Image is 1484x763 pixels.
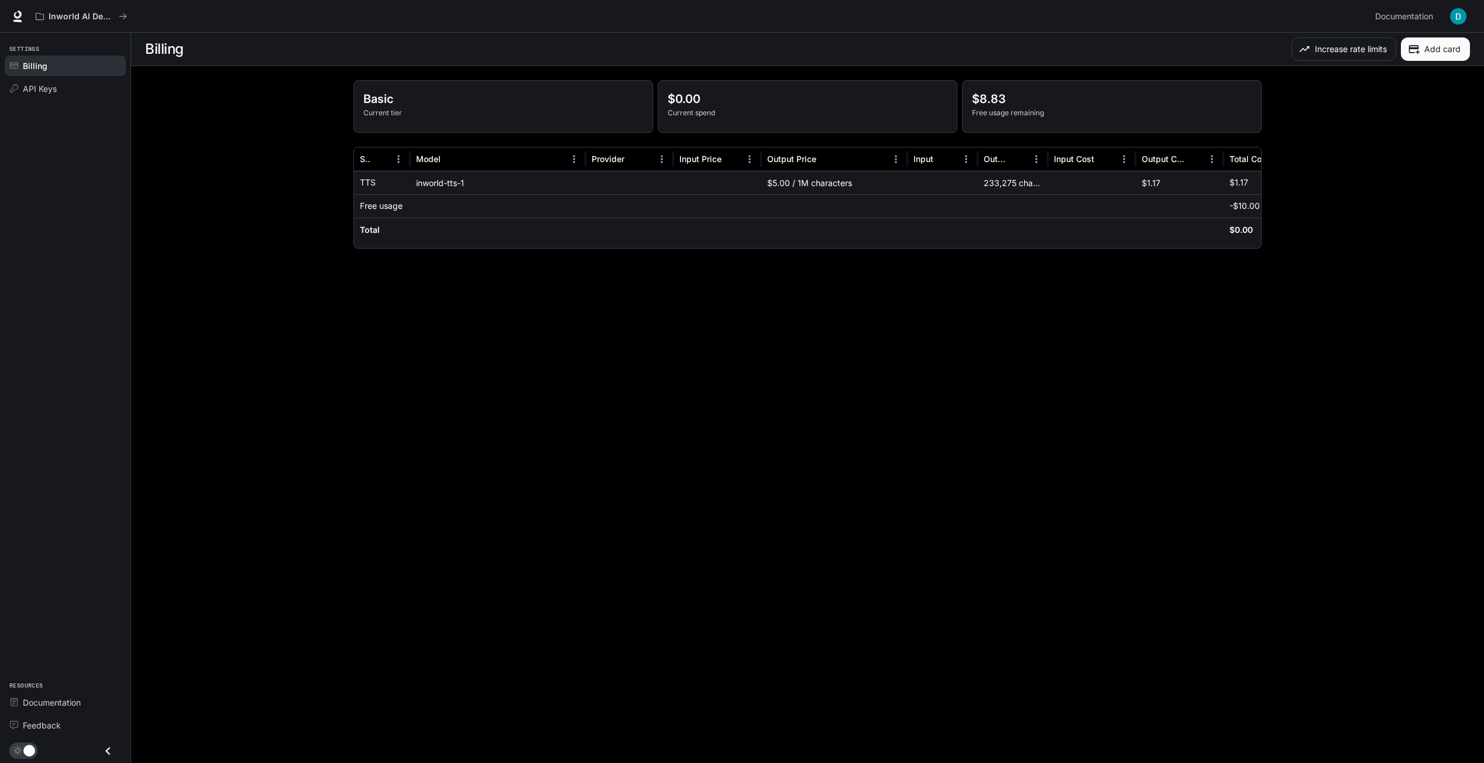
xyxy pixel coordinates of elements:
[1375,9,1433,24] span: Documentation
[1229,200,1260,212] p: -$10.00
[360,177,376,188] p: TTS
[360,224,380,236] h6: Total
[23,744,35,757] span: Dark mode toggle
[30,5,132,28] button: All workspaces
[442,150,459,168] button: Sort
[817,150,835,168] button: Sort
[23,696,81,709] span: Documentation
[416,154,441,164] div: Model
[1186,150,1203,168] button: Sort
[592,154,624,164] div: Provider
[1203,150,1221,168] button: Menu
[1447,5,1470,28] button: User avatar
[653,150,671,168] button: Menu
[23,719,61,731] span: Feedback
[5,78,126,99] a: API Keys
[1115,150,1133,168] button: Menu
[1054,154,1094,164] div: Input Cost
[935,150,952,168] button: Sort
[723,150,740,168] button: Sort
[49,12,114,22] p: Inworld AI Demos
[145,37,184,61] h1: Billing
[5,715,126,735] a: Feedback
[1229,224,1253,236] h6: $0.00
[972,90,1252,108] p: $8.83
[1010,150,1028,168] button: Sort
[887,150,905,168] button: Menu
[410,171,586,194] div: inworld-tts-1
[1229,154,1269,164] div: Total Cost
[984,154,1009,164] div: Output
[372,150,390,168] button: Sort
[626,150,643,168] button: Sort
[390,150,407,168] button: Menu
[1229,177,1248,188] p: $1.17
[363,90,643,108] p: Basic
[668,108,947,118] p: Current spend
[1291,37,1396,61] button: Increase rate limits
[767,154,816,164] div: Output Price
[1095,150,1113,168] button: Sort
[957,150,975,168] button: Menu
[23,83,57,95] span: API Keys
[1370,5,1442,28] a: Documentation
[360,154,371,164] div: Service
[95,739,121,763] button: Close drawer
[1450,8,1466,25] img: User avatar
[741,150,758,168] button: Menu
[679,154,722,164] div: Input Price
[1136,171,1224,194] div: $1.17
[1401,37,1470,61] button: Add card
[913,154,933,164] div: Input
[565,150,583,168] button: Menu
[363,108,643,118] p: Current tier
[5,56,126,76] a: Billing
[1028,150,1045,168] button: Menu
[23,60,47,72] span: Billing
[1142,154,1184,164] div: Output Cost
[668,90,947,108] p: $0.00
[761,171,908,194] div: $5.00 / 1M characters
[978,171,1048,194] div: 233,275 characters
[360,200,403,212] p: Free usage
[5,692,126,713] a: Documentation
[972,108,1252,118] p: Free usage remaining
